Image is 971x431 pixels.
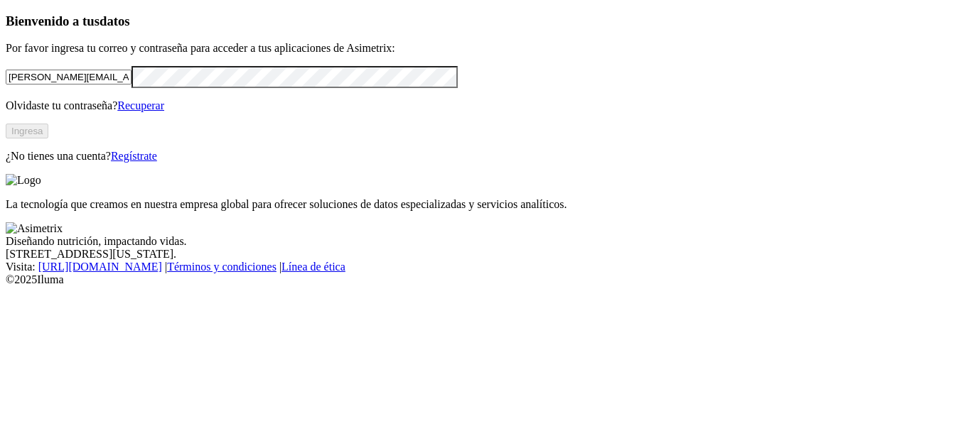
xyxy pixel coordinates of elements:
[6,42,965,55] p: Por favor ingresa tu correo y contraseña para acceder a tus aplicaciones de Asimetrix:
[6,198,965,211] p: La tecnología que creamos en nuestra empresa global para ofrecer soluciones de datos especializad...
[100,13,130,28] span: datos
[6,70,132,84] input: Tu correo
[117,99,164,111] a: Recuperar
[6,13,965,29] h3: Bienvenido a tus
[281,261,345,273] a: Línea de ética
[111,150,157,162] a: Regístrate
[6,222,63,235] img: Asimetrix
[38,261,162,273] a: [URL][DOMAIN_NAME]
[6,235,965,248] div: Diseñando nutrición, impactando vidas.
[6,261,965,273] div: Visita : | |
[167,261,277,273] a: Términos y condiciones
[6,99,965,112] p: Olvidaste tu contraseña?
[6,124,48,138] button: Ingresa
[6,174,41,187] img: Logo
[6,273,965,286] div: © 2025 Iluma
[6,150,965,163] p: ¿No tienes una cuenta?
[6,248,965,261] div: [STREET_ADDRESS][US_STATE].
